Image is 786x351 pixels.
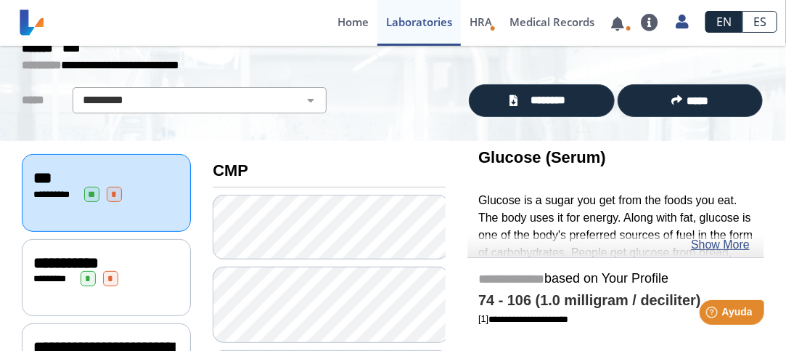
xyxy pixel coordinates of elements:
[213,161,248,179] b: CMP
[478,271,753,288] h5: based on Your Profile
[478,148,606,166] b: Glucose (Serum)
[691,236,750,254] a: Show More
[478,292,753,310] h4: 74 - 106 (1.0 milligram / deciliter)
[478,313,568,324] a: [1]
[657,294,770,335] iframe: Help widget launcher
[470,15,492,29] span: HRA
[742,11,777,33] a: ES
[705,11,742,33] a: EN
